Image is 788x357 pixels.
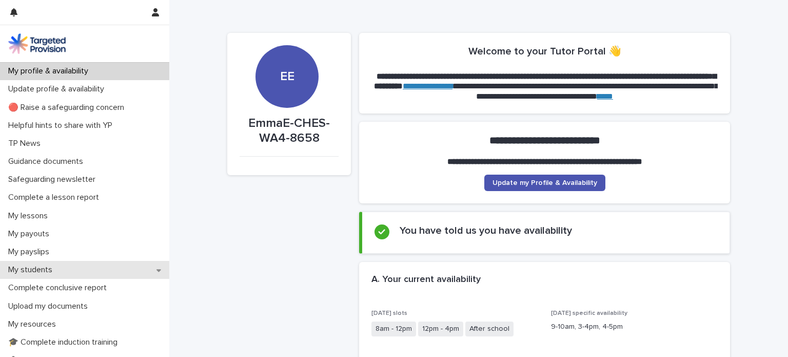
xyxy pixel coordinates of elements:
p: Helpful hints to share with YP [4,121,121,130]
p: My profile & availability [4,66,96,76]
p: 9-10am, 3-4pm, 4-5pm [551,322,718,332]
p: TP News [4,139,49,148]
p: My students [4,265,61,275]
p: Safeguarding newsletter [4,175,104,184]
h2: A. Your current availability [371,274,481,286]
p: My payslips [4,247,57,257]
p: 🔴 Raise a safeguarding concern [4,103,132,112]
p: My lessons [4,211,56,221]
span: 12pm - 4pm [418,322,463,336]
img: M5nRWzHhSzIhMunXDL62 [8,33,66,54]
p: Upload my documents [4,302,96,311]
p: Complete conclusive report [4,283,115,293]
a: Update my Profile & Availability [484,175,605,191]
p: 🎓 Complete induction training [4,337,126,347]
p: My resources [4,320,64,329]
span: 8am - 12pm [371,322,416,336]
p: EmmaE-CHES-WA4-8658 [240,116,339,146]
p: Guidance documents [4,157,91,166]
span: After school [465,322,514,336]
span: Update my Profile & Availability [493,179,597,186]
h2: Welcome to your Tutor Portal 👋 [468,45,621,58]
p: Update profile & availability [4,84,112,94]
div: EE [255,7,318,84]
span: [DATE] specific availability [551,310,627,316]
p: My payouts [4,229,57,239]
p: Complete a lesson report [4,193,107,202]
h2: You have told us you have availability [400,224,572,237]
span: [DATE] slots [371,310,407,316]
